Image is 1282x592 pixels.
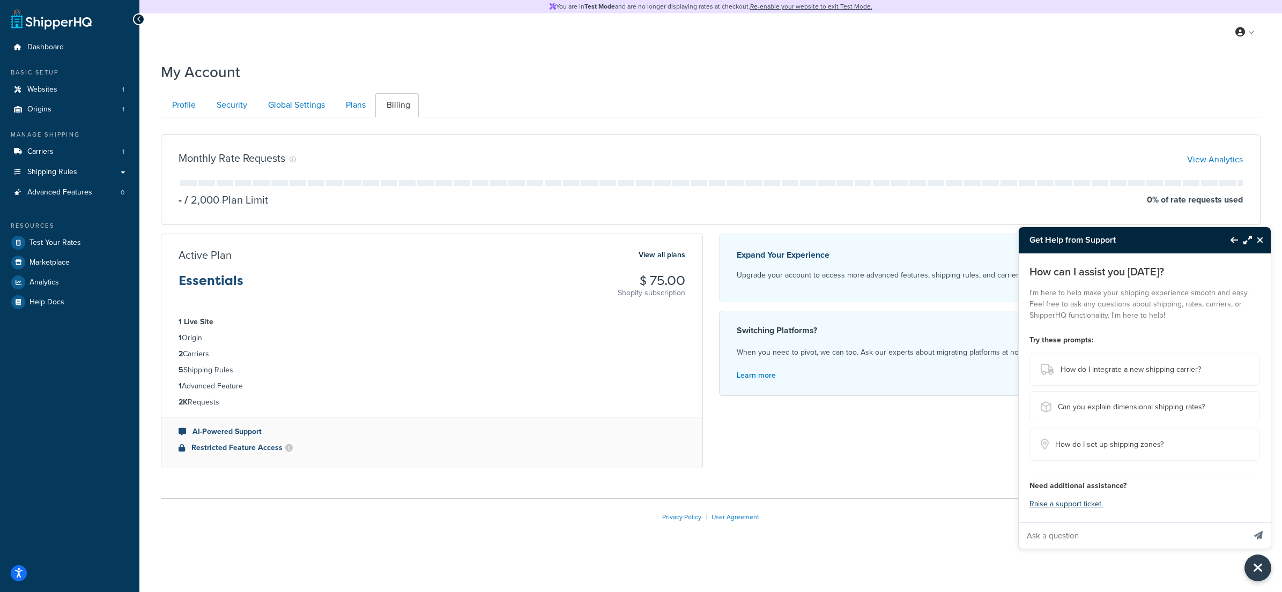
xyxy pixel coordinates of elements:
[182,192,268,207] p: 2,000 Plan Limit
[27,85,57,94] span: Websites
[8,142,131,162] li: Carriers
[8,68,131,77] div: Basic Setup
[179,396,188,408] strong: 2K
[205,93,256,117] a: Security
[11,8,92,29] a: ShipperHQ Home
[184,192,188,208] span: /
[1029,354,1260,386] button: How do I integrate a new shipping carrier?
[1058,400,1205,415] span: Can you explain dimensional shipping rates?
[8,80,131,100] a: Websites 1
[27,147,54,156] span: Carriers
[750,2,872,11] a: Re-enable your website to exit Test Mode.
[1029,429,1260,461] button: How do I set up shipping zones?
[8,100,131,119] a: Origins 1
[1238,228,1252,252] button: Maximize Resource Center
[179,442,685,454] li: Restricted Feature Access
[27,188,92,197] span: Advanced Features
[29,238,81,248] span: Test Your Rates
[179,316,213,327] strong: 1 Live Site
[179,426,685,438] li: AI-Powered Support
[1055,437,1164,452] span: How do I set up shipping zones?
[1061,362,1201,377] span: How do I integrate a new shipping carrier?
[8,293,131,312] a: Help Docs
[1147,192,1243,207] p: 0 % of rate requests used
[1246,522,1271,549] button: Send message
[1220,228,1238,252] button: Back to Resource Center
[8,80,131,100] li: Websites
[712,512,759,522] a: User Agreement
[1029,264,1260,279] p: How can I assist you [DATE]?
[27,43,64,52] span: Dashboard
[179,332,685,344] li: Origin
[737,248,1024,263] p: Expand Your Experience
[29,298,64,307] span: Help Docs
[737,370,776,381] a: Learn more
[179,348,183,359] strong: 2
[8,162,131,182] a: Shipping Rules
[1252,234,1271,246] button: Close Resource Center
[1029,287,1260,321] p: I'm here to help make your shipping experience smooth and easy. Feel free to ask any questions ab...
[618,274,685,288] h3: $ 75.00
[737,324,1243,337] h4: Switching Platforms?
[8,253,131,272] a: Marketplace
[8,100,131,119] li: Origins
[122,105,124,114] span: 1
[662,512,701,522] a: Privacy Policy
[179,152,285,164] h3: Monthly Rate Requests
[1029,480,1260,491] h4: Need additional assistance?
[375,93,419,117] a: Billing
[27,168,77,177] span: Shipping Rules
[29,278,59,287] span: Analytics
[335,93,374,117] a: Plans
[706,512,707,522] span: |
[179,332,182,343] strong: 1
[618,288,685,298] p: Shopify subscription
[161,93,204,117] a: Profile
[122,147,124,156] span: 1
[1029,498,1103,509] a: Raise a support ticket.
[179,249,232,261] h3: Active Plan
[639,248,685,262] a: View all plans
[8,183,131,203] a: Advanced Features 0
[257,93,334,117] a: Global Settings
[179,364,183,376] strong: 5
[1244,554,1271,581] button: Close Resource Center
[737,346,1243,359] p: When you need to pivot, we can too. Ask our experts about migrating platforms at no added cost.
[8,183,131,203] li: Advanced Features
[8,273,131,292] a: Analytics
[179,192,182,207] p: -
[179,364,685,376] li: Shipping Rules
[179,396,685,408] li: Requests
[8,221,131,230] div: Resources
[179,380,685,392] li: Advanced Feature
[1019,227,1220,253] h3: Get Help from Support
[584,2,615,11] strong: Test Mode
[161,62,240,83] h1: My Account
[27,105,51,114] span: Origins
[179,348,685,360] li: Carriers
[1029,334,1260,346] h4: Try these prompts:
[719,234,1261,302] a: Expand Your Experience Upgrade your account to access more advanced features, shipping rules, and...
[179,380,182,392] strong: 1
[1029,391,1260,423] button: Can you explain dimensional shipping rates?
[1187,153,1243,166] a: View Analytics
[8,142,131,162] a: Carriers 1
[1019,523,1245,549] input: Ask a question
[8,233,131,252] a: Test Your Rates
[8,130,131,139] div: Manage Shipping
[8,38,131,57] a: Dashboard
[122,85,124,94] span: 1
[179,274,243,296] h3: Essentials
[29,258,70,267] span: Marketplace
[121,188,124,197] span: 0
[737,268,1024,283] p: Upgrade your account to access more advanced features, shipping rules, and carriers.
